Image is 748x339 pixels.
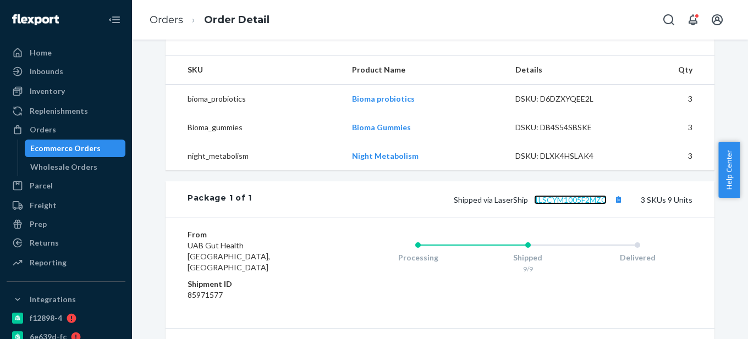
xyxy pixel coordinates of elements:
[12,14,59,25] img: Flexport logo
[473,252,583,263] div: Shipped
[706,9,728,31] button: Open account menu
[30,294,76,305] div: Integrations
[582,252,692,263] div: Delivered
[7,197,125,214] a: Freight
[515,93,619,104] div: DSKU: D6DZXYQEE2L
[7,102,125,120] a: Replenishments
[30,47,52,58] div: Home
[7,177,125,194] a: Parcel
[7,254,125,271] a: Reporting
[7,291,125,308] button: Integrations
[515,151,619,162] div: DSKU: DLXK4HSLAK4
[30,219,47,230] div: Prep
[7,215,125,233] a: Prep
[30,313,62,324] div: f12898-4
[363,252,473,263] div: Processing
[7,44,125,62] a: Home
[188,192,252,207] div: Package 1 of 1
[166,142,343,170] td: night_metabolism
[507,55,628,85] th: Details
[30,124,56,135] div: Orders
[611,192,625,207] button: Copy tracking number
[30,143,101,154] div: Ecommerce Orders
[30,105,88,116] div: Replenishments
[7,82,125,100] a: Inventory
[627,113,714,142] td: 3
[7,121,125,138] a: Orders
[30,66,63,77] div: Inbounds
[166,85,343,114] td: bioma_probiotics
[718,142,740,198] button: Help Center
[658,9,680,31] button: Open Search Box
[473,264,583,274] div: 9/9
[30,86,65,97] div: Inventory
[166,113,343,142] td: Bioma_gummies
[188,241,270,272] span: UAB Gut Health [GEOGRAPHIC_DATA], [GEOGRAPHIC_DATA]
[352,151,419,160] a: Night Metabolism
[30,180,53,191] div: Parcel
[204,14,269,26] a: Order Detail
[534,195,607,204] a: 1LSCYM1005F2MZC
[515,122,619,133] div: DSKU: DB4S54SBSKE
[103,9,125,31] button: Close Navigation
[627,85,714,114] td: 3
[25,140,126,157] a: Ecommerce Orders
[166,55,343,85] th: SKU
[30,257,67,268] div: Reporting
[627,55,714,85] th: Qty
[150,14,183,26] a: Orders
[30,237,59,248] div: Returns
[7,63,125,80] a: Inbounds
[682,9,704,31] button: Open notifications
[7,309,125,327] a: f12898-4
[252,192,692,207] div: 3 SKUs 9 Units
[627,142,714,170] td: 3
[141,4,278,36] ol: breadcrumbs
[30,200,57,211] div: Freight
[454,195,625,204] span: Shipped via LaserShip
[25,158,126,176] a: Wholesale Orders
[30,162,97,173] div: Wholesale Orders
[352,94,415,103] a: Bioma probiotics
[188,229,319,240] dt: From
[352,123,411,132] a: Bioma Gummies
[188,279,319,290] dt: Shipment ID
[188,290,319,301] dd: 85971577
[7,234,125,252] a: Returns
[343,55,506,85] th: Product Name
